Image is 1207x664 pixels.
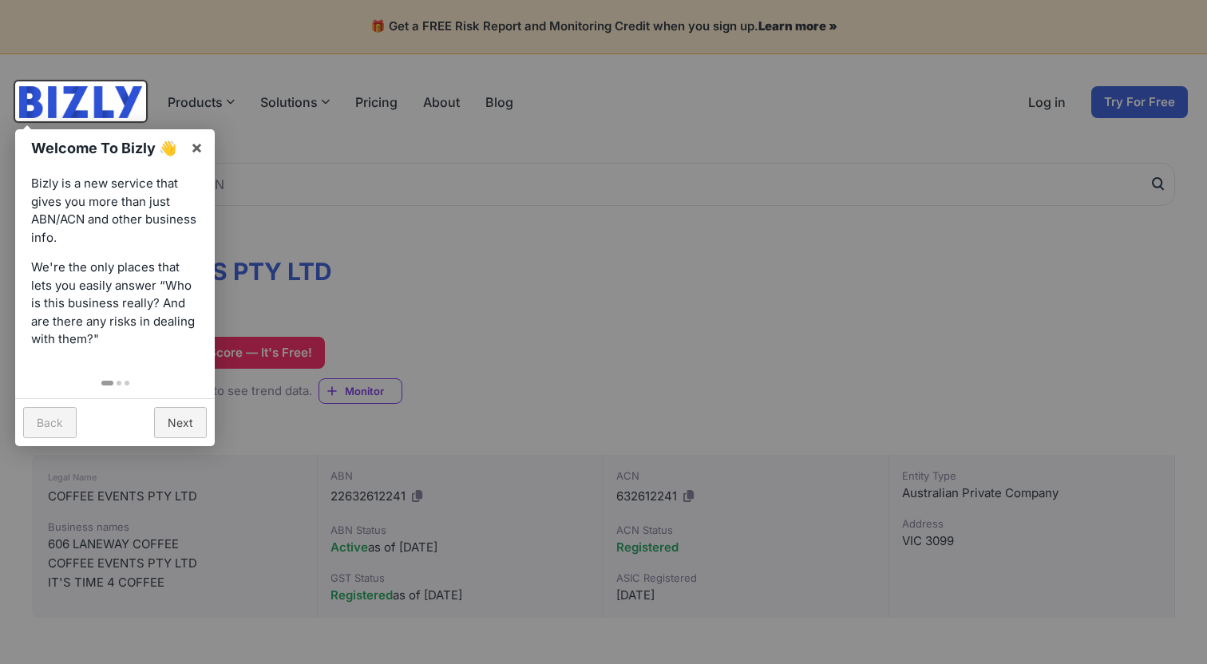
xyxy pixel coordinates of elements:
[31,259,199,349] p: We're the only places that lets you easily answer “Who is this business really? And are there any...
[154,407,207,438] a: Next
[31,137,182,159] h1: Welcome To Bizly 👋
[23,407,77,438] a: Back
[31,175,199,247] p: Bizly is a new service that gives you more than just ABN/ACN and other business info.
[179,129,215,165] a: ×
